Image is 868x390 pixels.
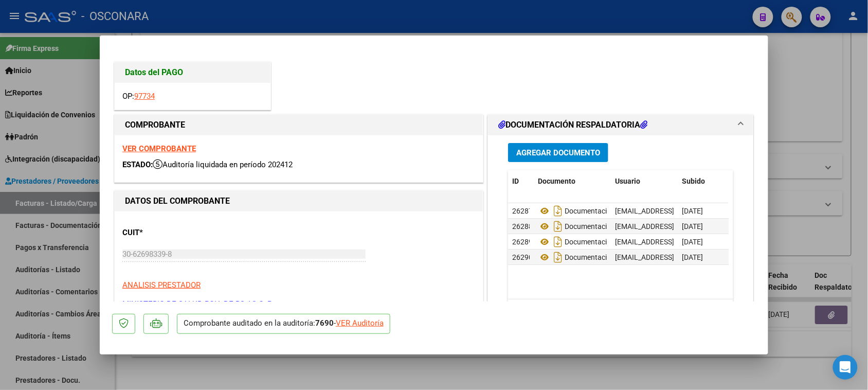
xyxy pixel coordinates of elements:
div: VER Auditoría [336,317,384,329]
i: Descargar documento [551,249,565,265]
datatable-header-cell: Usuario [611,170,678,192]
span: 26290 [512,253,533,261]
span: Documentacion [538,253,615,261]
span: 26288 [512,222,533,231]
span: [EMAIL_ADDRESS][DOMAIN_NAME] - [PERSON_NAME] [615,222,789,231]
span: Documento [538,177,575,185]
datatable-header-cell: Subido [678,170,729,192]
span: Usuario [615,177,640,185]
strong: 7690 [315,318,334,328]
span: [DATE] [682,238,703,246]
div: 4 total [508,299,733,325]
a: VER COMPROBANTE [122,144,196,153]
span: Documentacion [538,207,615,215]
span: [EMAIL_ADDRESS][DOMAIN_NAME] - [PERSON_NAME] [615,253,789,261]
strong: COMPROBANTE [125,120,185,130]
i: Descargar documento [551,234,565,250]
span: OP: [122,92,155,101]
span: [DATE] [682,253,703,261]
span: Agregar Documento [516,148,600,157]
button: Agregar Documento [508,143,608,162]
div: DOCUMENTACIÓN RESPALDATORIA [488,135,753,349]
span: Documentacion [538,238,615,246]
div: Open Intercom Messenger [833,355,858,380]
span: ANALISIS PRESTADOR [122,280,201,290]
span: 26289 [512,238,533,246]
span: ESTADO: [122,160,153,169]
span: Documentacion [538,222,615,231]
h1: Datos del PAGO [125,66,260,79]
datatable-header-cell: Documento [534,170,611,192]
span: 26287 [512,207,533,215]
p: CUIT [122,227,228,239]
span: [DATE] [682,207,703,215]
h1: DOCUMENTACIÓN RESPALDATORIA [498,119,647,131]
span: [DATE] [682,222,703,231]
p: Comprobante auditado en la auditoría: - [177,314,390,334]
span: [EMAIL_ADDRESS][DOMAIN_NAME] - [PERSON_NAME] [615,238,789,246]
p: MINISTERIO DE SALUD PCIA DE BS AS O. P. [122,298,475,310]
strong: DATOS DEL COMPROBANTE [125,196,230,206]
span: Auditoría liquidada en período 202412 [153,160,293,169]
span: [EMAIL_ADDRESS][DOMAIN_NAME] - [PERSON_NAME] [615,207,789,215]
span: Subido [682,177,705,185]
i: Descargar documento [551,218,565,235]
datatable-header-cell: ID [508,170,534,192]
span: ID [512,177,519,185]
a: 97734 [134,92,155,101]
i: Descargar documento [551,203,565,219]
mat-expansion-panel-header: DOCUMENTACIÓN RESPALDATORIA [488,115,753,135]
